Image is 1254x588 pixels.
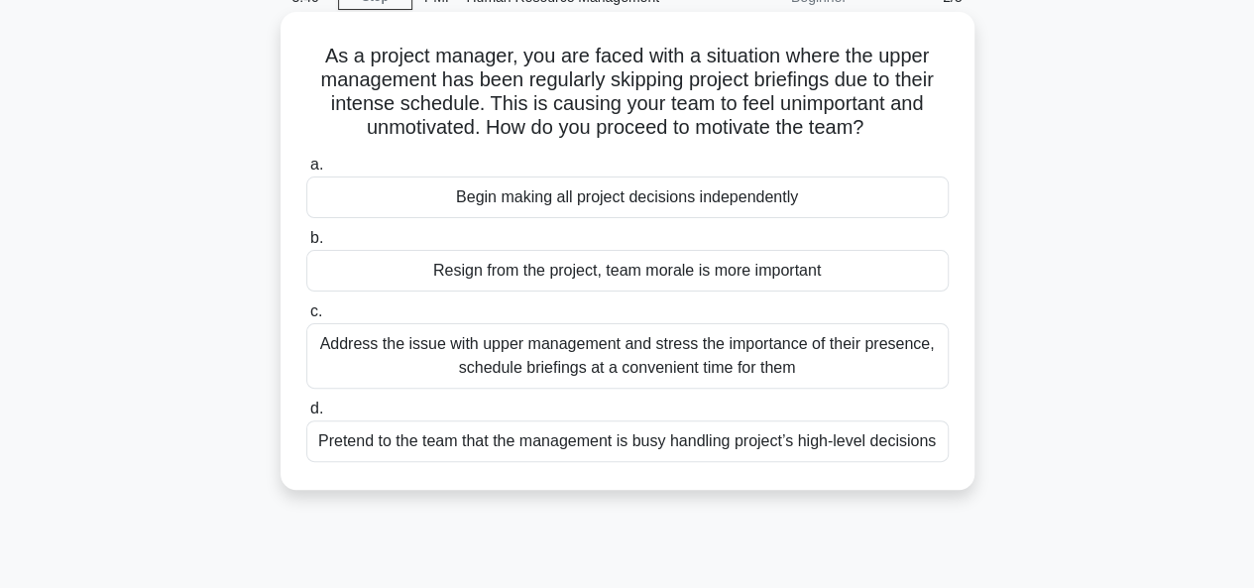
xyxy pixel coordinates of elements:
[304,44,951,141] h5: As a project manager, you are faced with a situation where the upper management has been regularl...
[306,176,949,218] div: Begin making all project decisions independently
[306,323,949,389] div: Address the issue with upper management and stress the importance of their presence, schedule bri...
[306,420,949,462] div: Pretend to the team that the management is busy handling project’s high-level decisions
[310,156,323,173] span: a.
[310,302,322,319] span: c.
[310,400,323,416] span: d.
[310,229,323,246] span: b.
[306,250,949,292] div: Resign from the project, team morale is more important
